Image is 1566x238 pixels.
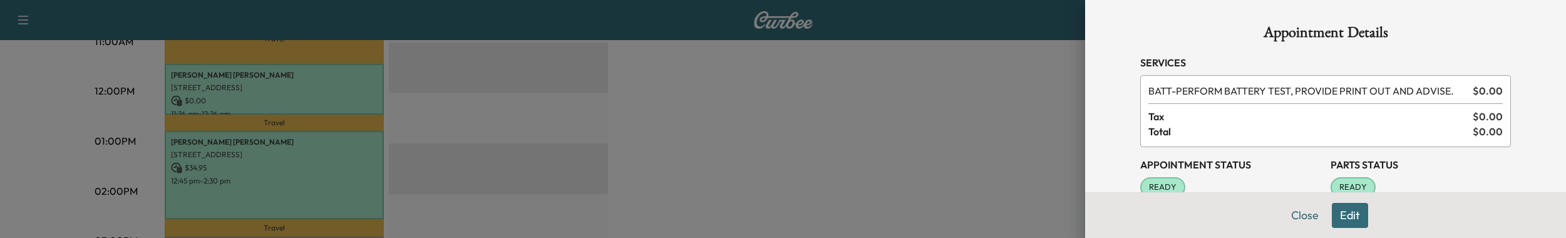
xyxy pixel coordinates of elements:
[1148,109,1473,124] span: Tax
[1148,83,1468,98] span: PERFORM BATTERY TEST, PROVIDE PRINT OUT AND ADVISE.
[1140,157,1321,172] h3: Appointment Status
[1331,157,1511,172] h3: Parts Status
[1140,25,1511,45] h1: Appointment Details
[1473,83,1503,98] span: $ 0.00
[1332,203,1368,228] button: Edit
[1332,181,1374,194] span: READY
[1473,124,1503,139] span: $ 0.00
[1283,203,1327,228] button: Close
[1140,55,1511,70] h3: Services
[1141,181,1184,194] span: READY
[1148,124,1473,139] span: Total
[1473,109,1503,124] span: $ 0.00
